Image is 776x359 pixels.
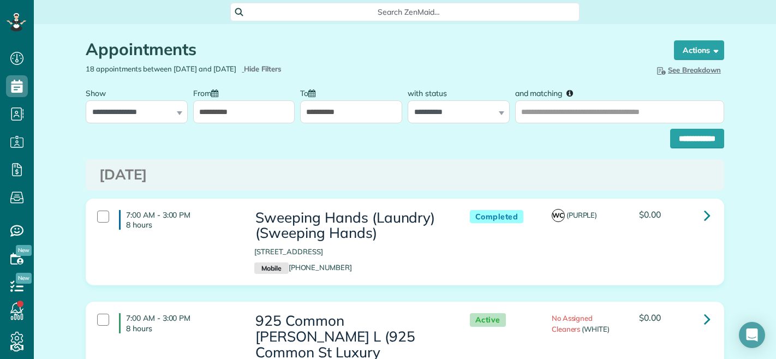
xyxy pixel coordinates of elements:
div: 18 appointments between [DATE] and [DATE] [77,64,405,74]
span: (PURPLE) [566,211,598,219]
h3: Sweeping Hands (Laundry) (Sweeping Hands) [254,210,447,241]
span: $0.00 [639,209,661,220]
button: Actions [674,40,724,60]
span: Completed [470,210,524,224]
span: $0.00 [639,312,661,323]
span: New [16,273,32,284]
p: [STREET_ADDRESS] [254,247,447,257]
span: Active [470,313,506,327]
label: To [300,82,321,103]
h4: 7:00 AM - 3:00 PM [119,210,238,230]
p: 8 hours [126,324,238,333]
h4: 7:00 AM - 3:00 PM [119,313,238,333]
h3: [DATE] [99,167,711,183]
button: See Breakdown [652,64,724,76]
label: From [193,82,224,103]
span: See Breakdown [655,65,721,74]
span: No Assigned Cleaners [552,314,593,333]
span: (WHITE) [582,325,610,333]
a: Hide Filters [242,64,282,73]
label: and matching [515,82,581,103]
div: Open Intercom Messenger [739,322,765,348]
span: Hide Filters [244,64,282,74]
span: WC [552,209,565,222]
span: New [16,245,32,256]
a: Mobile[PHONE_NUMBER] [254,263,352,272]
h1: Appointments [86,40,653,58]
p: 8 hours [126,220,238,230]
small: Mobile [254,262,288,274]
